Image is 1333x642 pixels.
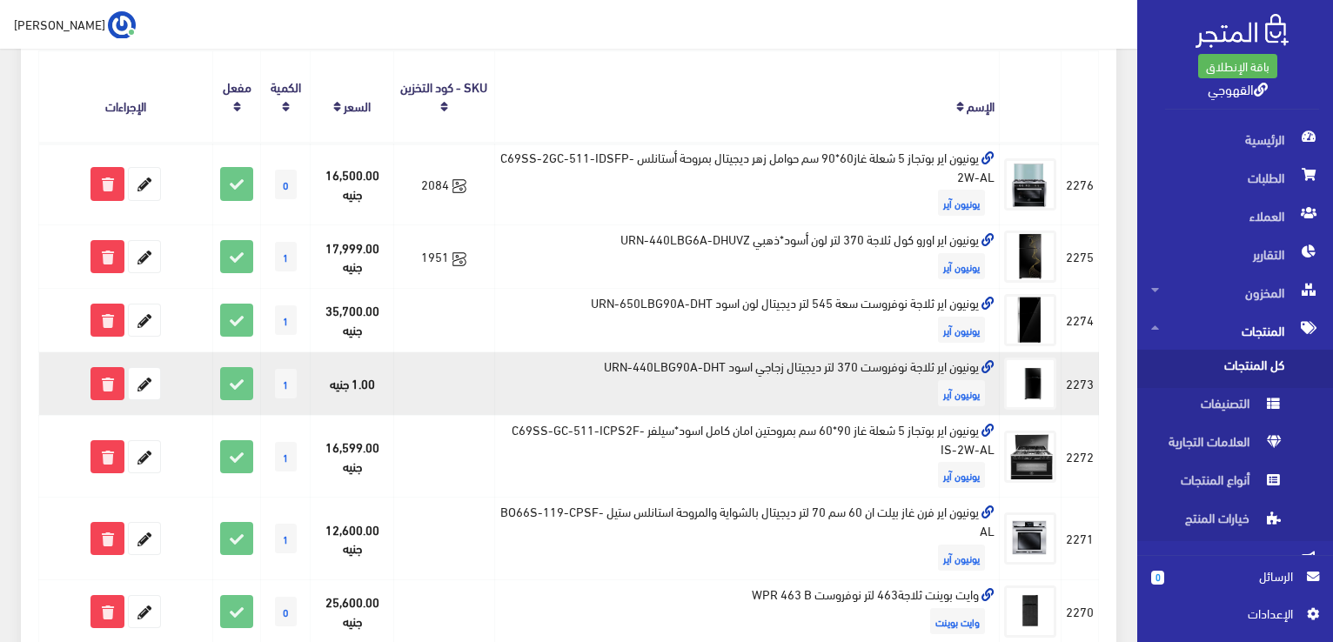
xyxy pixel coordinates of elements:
[1151,571,1164,585] span: 0
[1062,352,1099,416] td: 2273
[1004,358,1056,410] img: yonyon-ayr-thlag-nofrost-370-ltr-dygytal-zgagy-asod-urn-440lbg90a-dht.png
[494,143,999,225] td: يونيون اير بوتجاز 5 شعلة غاز60*90 سم حوامل زهر ديجيتال بمروحة أستانلس C69SS-2GC-511-IDSFP-2W-AL
[494,352,999,416] td: يونيون اير ثلاجة نوفروست 370 لتر ديجيتال زجاجي اسود URN-440LBG90A-DHT
[1062,289,1099,352] td: 2274
[1151,197,1319,235] span: العملاء
[1151,273,1319,311] span: المخزون
[1004,585,1056,638] img: oayt-boynt-thlag-18-kdm-nofrost-lon-asod-wpr-463-b.png
[223,74,251,98] a: مفعل
[1151,120,1319,158] span: الرئيسية
[311,143,394,225] td: 16,500.00 جنيه
[1137,465,1333,503] a: أنواع المنتجات
[1178,566,1293,585] span: الرسائل
[1208,76,1268,101] a: القهوجي
[275,242,297,271] span: 1
[14,10,136,38] a: ... [PERSON_NAME]
[271,74,301,98] a: الكمية
[393,225,494,289] td: 1951
[1196,14,1289,48] img: .
[1151,350,1283,388] span: كل المنتجات
[311,415,394,498] td: 16,599.00 جنيه
[1151,503,1283,541] span: خيارات المنتج
[1004,294,1056,346] img: yonyon-ayr-thlag-nofrost-saa-545-ltr-dygytal-lon-asod-urn-650lbg90a-dht.png
[1151,465,1283,503] span: أنواع المنتجات
[1137,503,1333,541] a: خيارات المنتج
[39,51,213,143] th: الإجراءات
[1137,120,1333,158] a: الرئيسية
[1004,158,1056,211] img: yonyon-ayr-botgaz-5-shaal-ghaz6090-sm-hoaml-zhr-dygytal-bmroh-astanls-c69ss-2gc-511-idsfp-2w-al.png
[967,93,995,117] a: الإسم
[494,498,999,580] td: يونيون اير فرن غاز بيلت ان 60 سم 70 لتر ديجيتال بالشواية والمروحة استانلس ستيل BO66S-119-CPSF-AL
[14,13,105,35] span: [PERSON_NAME]
[938,190,985,216] span: يونيون آير
[275,442,297,471] span: 1
[1137,311,1333,350] a: المنتجات
[108,11,136,39] img: ...
[1004,512,1056,565] img: yonyon-ayr-frn-ghaz-bylt-an-60-sm-70-ltr-dygytal-balshoay-oalmroh-astanls-styl-bo66s-119-cpsf-al.png
[1165,604,1292,623] span: اﻹعدادات
[1151,235,1319,273] span: التقارير
[452,179,466,193] svg: Synced with Zoho Books
[1137,350,1333,388] a: كل المنتجات
[1151,604,1319,632] a: اﻹعدادات
[1137,388,1333,426] a: التصنيفات
[1151,566,1319,604] a: 0 الرسائل
[1004,231,1056,283] img: yonyon-ayr-aoro-kol-thlag-370-ltr-lon-asodthhby-urn-440lbg6a-dhuvz.png
[938,462,985,488] span: يونيون آير
[938,545,985,571] span: يونيون آير
[311,498,394,580] td: 12,600.00 جنيه
[21,523,87,589] iframe: Drift Widget Chat Controller
[1137,158,1333,197] a: الطلبات
[494,225,999,289] td: يونيون اير اورو كول ثلاجة 370 لتر لون أسود*ذهبي URN-440LBG6A-DHUVZ
[1062,415,1099,498] td: 2272
[938,380,985,406] span: يونيون آير
[400,74,487,98] a: SKU - كود التخزين
[1062,143,1099,225] td: 2276
[1137,273,1333,311] a: المخزون
[1151,311,1319,350] span: المنتجات
[938,253,985,279] span: يونيون آير
[494,415,999,498] td: يونيون اير بوتجاز 5 شعلة غاز 90*60 سم بمروحتين امان كامل اسود*سيلفر C69SS-GC-511-ICPS2F-IS-2W-AL
[1137,235,1333,273] a: التقارير
[452,252,466,266] svg: Synced with Zoho Books
[1151,158,1319,197] span: الطلبات
[275,597,297,626] span: 0
[1004,431,1056,483] img: yonyon-ayr-botgaz-5-shaal-ghaz-9060-sm-bmrohtyn-aman-kaml-asodsylfr-c69ss-gc-511-icps2f-is-2w-al.png
[344,93,371,117] a: السعر
[311,225,394,289] td: 17,999.00 جنيه
[1198,54,1277,78] a: باقة الإنطلاق
[275,170,297,199] span: 0
[275,305,297,335] span: 1
[1151,426,1283,465] span: العلامات التجارية
[1137,426,1333,465] a: العلامات التجارية
[938,317,985,343] span: يونيون آير
[1062,498,1099,580] td: 2271
[311,289,394,352] td: 35,700.00 جنيه
[930,608,985,634] span: وايت بوينت
[393,143,494,225] td: 2084
[1151,388,1283,426] span: التصنيفات
[1151,541,1319,579] span: التسويق
[494,289,999,352] td: يونيون اير ثلاجة نوفروست سعة 545 لتر ديجيتال لون اسود URN-650LBG90A-DHT
[275,524,297,553] span: 1
[1137,197,1333,235] a: العملاء
[1062,225,1099,289] td: 2275
[311,352,394,416] td: 1.00 جنيه
[275,369,297,398] span: 1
